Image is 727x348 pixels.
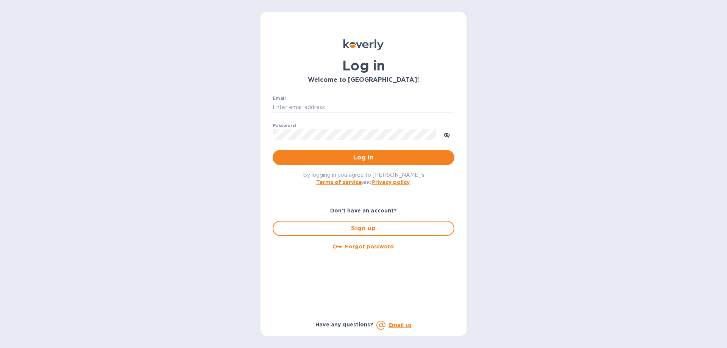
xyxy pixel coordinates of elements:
[303,172,424,185] span: By logging in you agree to [PERSON_NAME]'s and .
[273,58,454,73] h1: Log in
[273,221,454,236] button: Sign up
[330,208,397,214] b: Don't have an account?
[388,322,412,328] a: Email us
[343,39,384,50] img: Koverly
[439,127,454,142] button: toggle password visibility
[316,179,362,185] a: Terms of service
[345,243,394,250] u: Forgot password
[279,224,448,233] span: Sign up
[273,102,454,113] input: Enter email address
[315,321,373,328] b: Have any questions?
[279,153,448,162] span: Log in
[273,96,286,101] label: Email
[273,76,454,84] h3: Welcome to [GEOGRAPHIC_DATA]!
[273,150,454,165] button: Log in
[371,179,410,185] a: Privacy policy
[273,123,296,128] label: Password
